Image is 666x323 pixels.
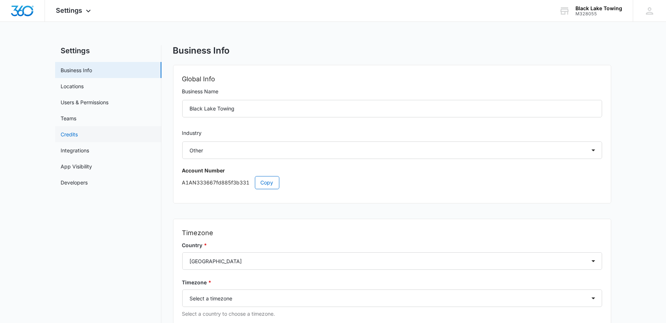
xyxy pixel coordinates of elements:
[56,7,82,14] span: Settings
[61,179,88,186] a: Developers
[182,129,602,137] label: Industry
[61,98,109,106] a: Users & Permissions
[575,5,622,11] div: account name
[182,176,602,189] p: A1AN333667fd885f3b331
[173,45,230,56] h1: Business Info
[61,147,89,154] a: Integrations
[182,279,602,287] label: Timezone
[61,82,84,90] a: Locations
[61,131,78,138] a: Credits
[61,163,92,170] a: App Visibility
[55,45,161,56] h2: Settings
[255,176,279,189] button: Copy
[182,87,602,96] label: Business Name
[182,310,602,318] p: Select a country to choose a timezone.
[61,114,77,122] a: Teams
[182,167,225,174] strong: Account Number
[182,241,602,249] label: Country
[261,179,273,187] span: Copy
[182,74,602,84] h2: Global Info
[182,228,602,238] h2: Timezone
[61,66,92,74] a: Business Info
[575,11,622,16] div: account id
